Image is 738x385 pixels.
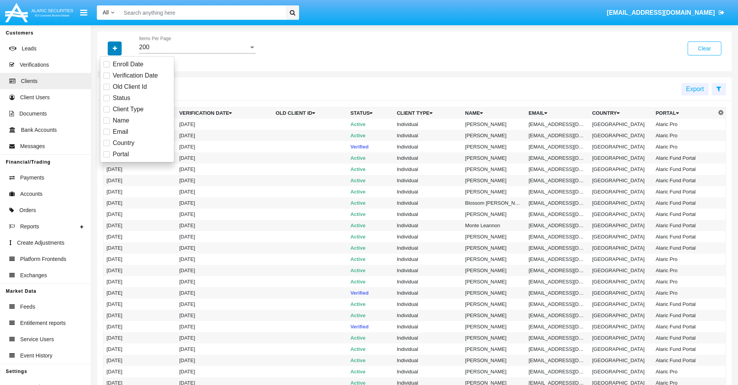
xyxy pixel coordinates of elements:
[103,310,176,321] td: [DATE]
[113,60,143,69] span: Enroll Date
[394,366,462,377] td: Individual
[22,45,36,53] span: Leads
[394,152,462,164] td: Individual
[176,287,273,299] td: [DATE]
[103,186,176,197] td: [DATE]
[176,186,273,197] td: [DATE]
[652,220,716,231] td: Alaric Fund Portal
[394,130,462,141] td: Individual
[589,164,652,175] td: [GEOGRAPHIC_DATA]
[113,150,129,159] span: Portal
[589,254,652,265] td: [GEOGRAPHIC_DATA]
[103,265,176,276] td: [DATE]
[113,138,134,148] span: Country
[347,107,394,119] th: Status
[462,332,526,344] td: [PERSON_NAME]
[652,332,716,344] td: Alaric Fund Portal
[347,265,394,276] td: Active
[113,105,144,114] span: Client Type
[394,321,462,332] td: Individual
[176,254,273,265] td: [DATE]
[394,287,462,299] td: Individual
[103,209,176,220] td: [DATE]
[347,152,394,164] td: Active
[652,287,716,299] td: Alaric Pro
[394,332,462,344] td: Individual
[526,276,589,287] td: [EMAIL_ADDRESS][DOMAIN_NAME]
[686,86,704,92] span: Export
[20,335,54,344] span: Service Users
[176,152,273,164] td: [DATE]
[526,164,589,175] td: [EMAIL_ADDRESS][DOMAIN_NAME]
[652,197,716,209] td: Alaric Fund Portal
[526,287,589,299] td: [EMAIL_ADDRESS][DOMAIN_NAME]
[603,2,728,24] a: [EMAIL_ADDRESS][DOMAIN_NAME]
[4,1,74,24] img: Logo image
[97,9,120,17] a: All
[103,299,176,310] td: [DATE]
[462,310,526,321] td: [PERSON_NAME]
[20,271,47,280] span: Exchanges
[589,209,652,220] td: [GEOGRAPHIC_DATA]
[462,107,526,119] th: Name
[394,141,462,152] td: Individual
[176,175,273,186] td: [DATE]
[589,355,652,366] td: [GEOGRAPHIC_DATA]
[347,366,394,377] td: Active
[176,119,273,130] td: [DATE]
[589,344,652,355] td: [GEOGRAPHIC_DATA]
[176,197,273,209] td: [DATE]
[526,310,589,321] td: [EMAIL_ADDRESS][DOMAIN_NAME]
[652,366,716,377] td: Alaric Pro
[176,220,273,231] td: [DATE]
[462,186,526,197] td: [PERSON_NAME]
[176,141,273,152] td: [DATE]
[526,231,589,242] td: [EMAIL_ADDRESS][DOMAIN_NAME]
[103,287,176,299] td: [DATE]
[652,231,716,242] td: Alaric Fund Portal
[394,299,462,310] td: Individual
[526,321,589,332] td: [EMAIL_ADDRESS][DOMAIN_NAME]
[20,61,49,69] span: Verifications
[589,197,652,209] td: [GEOGRAPHIC_DATA]
[347,332,394,344] td: Active
[607,9,715,16] span: [EMAIL_ADDRESS][DOMAIN_NAME]
[652,175,716,186] td: Alaric Fund Portal
[526,355,589,366] td: [EMAIL_ADDRESS][DOMAIN_NAME]
[462,152,526,164] td: [PERSON_NAME]
[526,175,589,186] td: [EMAIL_ADDRESS][DOMAIN_NAME]
[462,175,526,186] td: [PERSON_NAME]
[652,242,716,254] td: Alaric Fund Portal
[21,126,57,134] span: Bank Accounts
[20,190,43,198] span: Accounts
[103,231,176,242] td: [DATE]
[176,107,273,119] th: Verification date
[462,355,526,366] td: [PERSON_NAME]
[652,209,716,220] td: Alaric Fund Portal
[589,276,652,287] td: [GEOGRAPHIC_DATA]
[589,220,652,231] td: [GEOGRAPHIC_DATA]
[103,175,176,186] td: [DATE]
[462,130,526,141] td: [PERSON_NAME]
[526,265,589,276] td: [EMAIL_ADDRESS][DOMAIN_NAME]
[103,164,176,175] td: [DATE]
[394,164,462,175] td: Individual
[20,142,45,150] span: Messages
[19,206,36,214] span: Orders
[652,344,716,355] td: Alaric Fund Portal
[103,276,176,287] td: [DATE]
[347,344,394,355] td: Active
[652,130,716,141] td: Alaric Pro
[462,141,526,152] td: [PERSON_NAME]
[394,209,462,220] td: Individual
[394,355,462,366] td: Individual
[526,197,589,209] td: [EMAIL_ADDRESS][DOMAIN_NAME]
[652,355,716,366] td: Alaric Fund Portal
[462,220,526,231] td: Monte Leannon
[394,119,462,130] td: Individual
[176,366,273,377] td: [DATE]
[347,164,394,175] td: Active
[462,164,526,175] td: [PERSON_NAME]
[394,231,462,242] td: Individual
[589,231,652,242] td: [GEOGRAPHIC_DATA]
